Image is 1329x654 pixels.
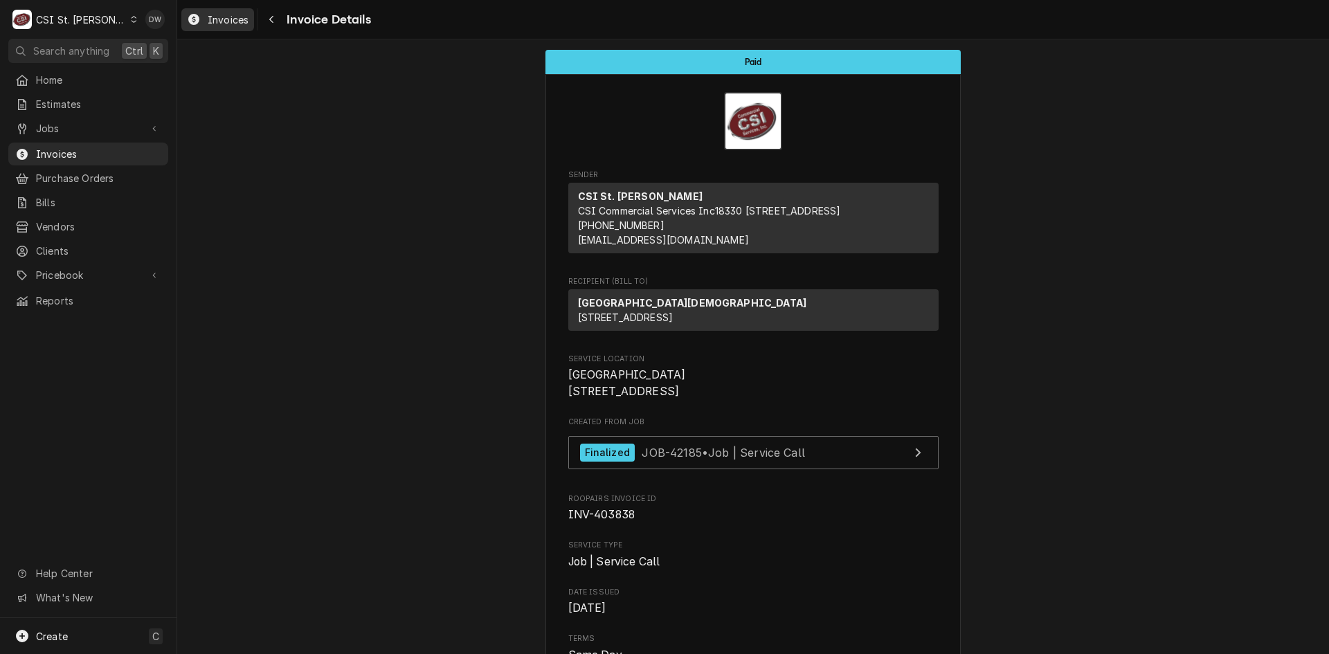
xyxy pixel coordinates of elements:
div: Roopairs Invoice ID [568,493,939,523]
span: Date Issued [568,600,939,617]
a: [EMAIL_ADDRESS][DOMAIN_NAME] [578,234,749,246]
span: Vendors [36,219,161,234]
a: Vendors [8,215,168,238]
div: Invoice Recipient [568,276,939,337]
span: Home [36,73,161,87]
span: Invoice Details [282,10,370,29]
div: Created From Job [568,417,939,476]
a: Go to What's New [8,586,168,609]
strong: [GEOGRAPHIC_DATA][DEMOGRAPHIC_DATA] [578,297,807,309]
span: Date Issued [568,587,939,598]
span: [GEOGRAPHIC_DATA] [STREET_ADDRESS] [568,368,686,398]
span: Terms [568,633,939,644]
span: Search anything [33,44,109,58]
span: Service Type [568,554,939,570]
span: Help Center [36,566,160,581]
button: Navigate back [260,8,282,30]
div: Invoice Sender [568,170,939,260]
span: Jobs [36,121,141,136]
span: Created From Job [568,417,939,428]
div: Service Type [568,540,939,570]
span: INV-403838 [568,508,635,521]
span: What's New [36,590,160,605]
a: Go to Help Center [8,562,168,585]
span: Service Location [568,367,939,399]
span: [DATE] [568,601,606,615]
a: Invoices [181,8,254,31]
a: Purchase Orders [8,167,168,190]
div: Recipient (Bill To) [568,289,939,331]
span: Invoices [36,147,161,161]
div: Date Issued [568,587,939,617]
span: Sender [568,170,939,181]
span: Reports [36,293,161,308]
a: Estimates [8,93,168,116]
span: C [152,629,159,644]
div: Sender [568,183,939,253]
span: Roopairs Invoice ID [568,493,939,505]
span: Create [36,630,68,642]
span: Ctrl [125,44,143,58]
div: Sender [568,183,939,259]
div: C [12,10,32,29]
button: Search anythingCtrlK [8,39,168,63]
span: Paid [745,57,762,66]
a: Invoices [8,143,168,165]
div: Status [545,50,961,74]
div: DW [145,10,165,29]
span: Job | Service Call [568,555,660,568]
div: Service Location [568,354,939,400]
a: Go to Jobs [8,117,168,140]
a: Go to Pricebook [8,264,168,287]
span: Roopairs Invoice ID [568,507,939,523]
div: CSI St. Louis's Avatar [12,10,32,29]
span: K [153,44,159,58]
div: CSI St. [PERSON_NAME] [36,12,126,27]
span: CSI Commercial Services Inc18330 [STREET_ADDRESS] [578,205,841,217]
span: [STREET_ADDRESS] [578,311,673,323]
span: Bills [36,195,161,210]
div: Finalized [580,444,635,462]
span: Pricebook [36,268,141,282]
a: Clients [8,239,168,262]
span: Service Location [568,354,939,365]
div: Dyane Weber's Avatar [145,10,165,29]
span: Recipient (Bill To) [568,276,939,287]
span: Service Type [568,540,939,551]
span: JOB-42185 • Job | Service Call [642,445,805,459]
span: Clients [36,244,161,258]
span: Purchase Orders [36,171,161,185]
span: Estimates [36,97,161,111]
a: View Job [568,436,939,470]
img: Logo [724,92,782,150]
a: Home [8,69,168,91]
span: Invoices [208,12,248,27]
div: Recipient (Bill To) [568,289,939,336]
a: [PHONE_NUMBER] [578,219,664,231]
a: Reports [8,289,168,312]
strong: CSI St. [PERSON_NAME] [578,190,703,202]
a: Bills [8,191,168,214]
